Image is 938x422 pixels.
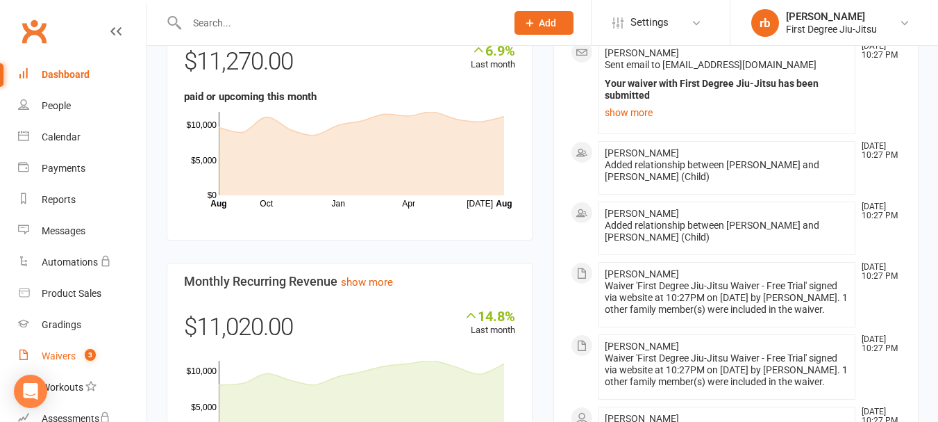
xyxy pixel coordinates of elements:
div: Open Intercom Messenger [14,375,47,408]
time: [DATE] 10:27 PM [855,42,901,60]
a: Automations [18,247,146,278]
div: Added relationship between [PERSON_NAME] and [PERSON_NAME] (Child) [605,159,850,183]
a: Messages [18,216,146,247]
div: Waiver 'First Degree Jiu-Jitsu Waiver - Free Trial' signed via website at 10:27PM on [DATE] by [P... [605,352,850,388]
div: People [42,100,71,111]
div: Last month [471,42,515,72]
a: Gradings [18,309,146,341]
a: Waivers 3 [18,341,146,372]
div: 6.9% [471,42,515,58]
span: [PERSON_NAME] [605,268,679,279]
time: [DATE] 10:27 PM [855,142,901,160]
div: Workouts [42,382,83,393]
div: Payments [42,163,85,174]
h3: Monthly Recurring Revenue [184,275,515,289]
div: Waiver 'First Degree Jiu-Jitsu Waiver - Free Trial' signed via website at 10:27PM on [DATE] by [P... [605,280,850,316]
div: Dashboard [42,69,90,80]
span: 3 [85,349,96,361]
span: Sent email to [EMAIL_ADDRESS][DOMAIN_NAME] [605,59,816,70]
span: [PERSON_NAME] [605,341,679,352]
div: Reports [42,194,76,205]
div: Calendar [42,131,81,143]
div: Product Sales [42,288,101,299]
time: [DATE] 10:27 PM [855,263,901,281]
div: 14.8% [464,308,515,323]
a: show more [605,103,850,122]
a: show more [341,276,393,289]
a: Product Sales [18,278,146,309]
div: Waivers [42,350,76,362]
input: Search... [183,13,496,33]
a: Reports [18,184,146,216]
div: Messages [42,225,85,236]
div: Last month [464,308,515,338]
time: [DATE] 10:27 PM [855,202,901,220]
a: Dashboard [18,59,146,90]
span: [PERSON_NAME] [605,47,679,58]
span: [PERSON_NAME] [605,147,679,159]
a: Calendar [18,122,146,153]
div: Gradings [42,319,81,330]
a: People [18,90,146,122]
div: Automations [42,257,98,268]
span: [PERSON_NAME] [605,208,679,219]
div: $11,270.00 [184,42,515,88]
a: Clubworx [17,14,51,49]
div: rb [751,9,779,37]
div: Your waiver with First Degree Jiu-Jitsu has been submitted [605,78,850,102]
a: Payments [18,153,146,184]
div: Added relationship between [PERSON_NAME] and [PERSON_NAME] (Child) [605,220,850,243]
a: Workouts [18,372,146,403]
span: Settings [630,7,669,38]
div: First Degree Jiu-Jitsu [786,23,877,35]
button: Add [514,11,573,35]
time: [DATE] 10:27 PM [855,335,901,353]
span: Add [539,17,556,29]
div: [PERSON_NAME] [786,10,877,23]
div: $11,020.00 [184,308,515,354]
strong: paid or upcoming this month [184,90,317,103]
